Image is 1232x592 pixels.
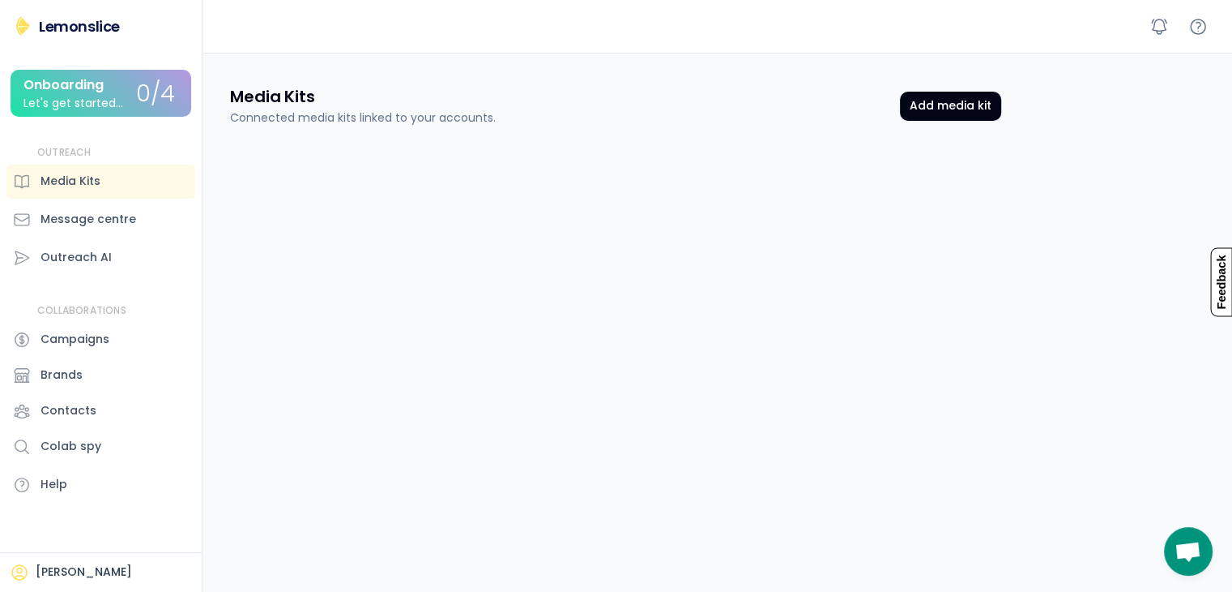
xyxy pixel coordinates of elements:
div: Lemonslice [39,16,120,36]
h3: Media Kits [230,85,315,108]
div: [PERSON_NAME] [36,564,132,581]
div: Colab spy [40,438,101,455]
div: Brands [40,367,83,384]
div: Help [40,476,67,493]
div: COLLABORATIONS [37,304,126,318]
div: Message centre [40,211,136,228]
div: Campaigns [40,331,109,348]
div: OUTREACH [37,146,92,160]
div: Open chat [1164,527,1213,576]
div: Let's get started... [23,97,123,109]
div: Contacts [40,402,96,419]
div: Media Kits [40,173,100,190]
div: Connected media kits linked to your accounts. [230,109,496,127]
img: Lemonslice [13,16,32,36]
div: 0/4 [136,82,175,107]
div: Onboarding [23,78,104,92]
div: Outreach AI [40,249,112,266]
button: Add media kit [900,92,1001,121]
